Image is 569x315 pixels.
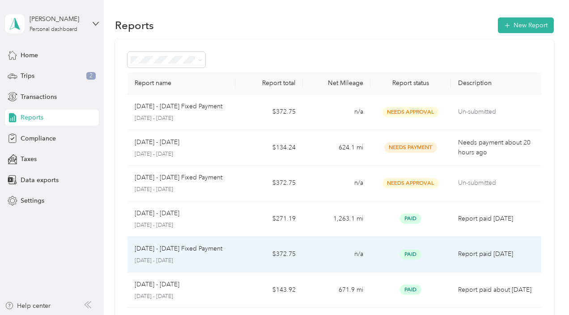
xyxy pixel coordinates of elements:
div: Report status [378,79,444,87]
td: $372.75 [235,237,303,272]
td: $271.19 [235,201,303,237]
iframe: Everlance-gr Chat Button Frame [519,265,569,315]
th: Net Mileage [303,72,370,94]
td: n/a [303,166,370,201]
span: Paid [400,285,421,295]
p: [DATE] - [DATE] [135,186,228,194]
p: Un-submitted [458,178,534,188]
button: Help center [5,301,51,311]
p: Un-submitted [458,107,534,117]
span: Compliance [21,134,56,143]
span: Needs Approval [382,178,439,188]
p: [DATE] - [DATE] [135,257,228,265]
span: 2 [86,72,96,80]
p: Report paid about [DATE] [458,285,534,295]
span: Paid [400,213,421,224]
p: [DATE] - [DATE] [135,221,228,230]
h1: Reports [115,21,154,30]
div: Personal dashboard [30,27,77,32]
p: Report paid [DATE] [458,249,534,259]
td: n/a [303,237,370,272]
td: 671.9 mi [303,272,370,308]
td: n/a [303,94,370,130]
td: $372.75 [235,166,303,201]
p: [DATE] - [DATE] [135,280,179,289]
th: Description [451,72,541,94]
p: [DATE] - [DATE] Fixed Payment [135,173,222,183]
span: Needs Payment [384,142,437,153]
p: [DATE] - [DATE] [135,115,228,123]
td: $134.24 [235,130,303,166]
span: Settings [21,196,44,205]
p: [DATE] - [DATE] Fixed Payment [135,102,222,111]
span: Reports [21,113,43,122]
p: [DATE] - [DATE] Fixed Payment [135,244,222,254]
td: $143.92 [235,272,303,308]
p: [DATE] - [DATE] [135,137,179,147]
p: Needs payment about 20 hours ago [458,138,534,157]
span: Taxes [21,154,37,164]
p: [DATE] - [DATE] [135,150,228,158]
span: Needs Approval [382,107,439,117]
td: 1,263.1 mi [303,201,370,237]
td: 624.1 mi [303,130,370,166]
th: Report name [127,72,235,94]
span: Data exports [21,175,59,185]
span: Home [21,51,38,60]
span: Trips [21,71,34,81]
th: Report total [235,72,303,94]
span: Paid [400,249,421,260]
p: [DATE] - [DATE] [135,209,179,218]
div: [PERSON_NAME] [30,14,85,24]
p: [DATE] - [DATE] [135,293,228,301]
span: Transactions [21,92,57,102]
td: $372.75 [235,94,303,130]
button: New Report [498,17,554,33]
p: Report paid [DATE] [458,214,534,224]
